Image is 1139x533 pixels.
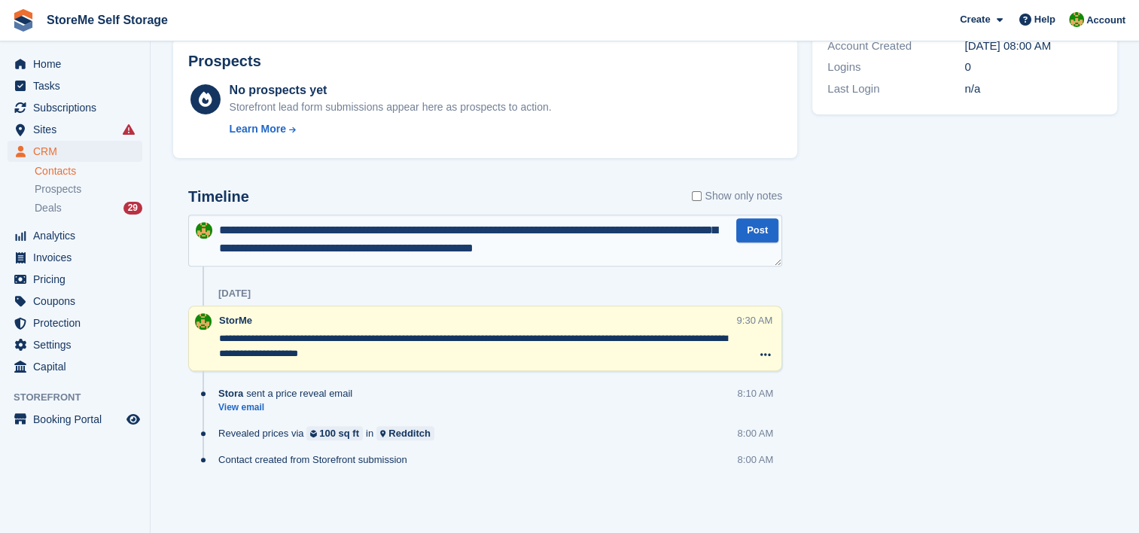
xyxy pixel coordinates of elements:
a: menu [8,269,142,290]
div: Learn More [230,121,286,137]
a: menu [8,312,142,334]
a: View email [218,401,360,414]
span: Protection [33,312,123,334]
div: n/a [964,81,1101,98]
a: Preview store [124,410,142,428]
a: Learn More [230,121,552,137]
img: StorMe [196,222,212,239]
img: StorMe [1069,12,1084,27]
img: stora-icon-8386f47178a22dfd0bd8f6a31ec36ba5ce8667c1dd55bd0f319d3a0aa187defe.svg [12,9,35,32]
div: [DATE] 08:00 AM [964,38,1101,55]
a: menu [8,53,142,75]
div: No prospects yet [230,81,552,99]
span: Coupons [33,291,123,312]
a: menu [8,247,142,268]
span: Storefront [14,390,150,405]
i: Smart entry sync failures have occurred [123,123,135,136]
div: Last Login [827,81,964,98]
div: 8:00 AM [737,452,773,467]
span: Capital [33,356,123,377]
span: Invoices [33,247,123,268]
a: menu [8,75,142,96]
div: Storefront lead form submissions appear here as prospects to action. [230,99,552,115]
span: CRM [33,141,123,162]
div: [DATE] [218,288,251,300]
span: Sites [33,119,123,140]
div: 8:00 AM [737,426,773,440]
span: StorMe [219,315,252,326]
a: Prospects [35,181,142,197]
div: 100 sq ft [319,426,359,440]
h2: Timeline [188,188,249,206]
span: Prospects [35,182,81,196]
a: menu [8,291,142,312]
span: Settings [33,334,123,355]
span: Stora [218,386,243,401]
a: menu [8,356,142,377]
span: Tasks [33,75,123,96]
a: menu [8,409,142,430]
h2: Prospects [188,53,261,70]
a: Contacts [35,164,142,178]
label: Show only notes [692,188,782,204]
div: 0 [964,59,1101,76]
a: 100 sq ft [306,426,363,440]
span: Create [960,12,990,27]
a: Redditch [376,426,434,440]
span: Subscriptions [33,97,123,118]
span: Help [1034,12,1055,27]
a: menu [8,119,142,140]
input: Show only notes [692,188,702,204]
span: Home [33,53,123,75]
div: Revealed prices via in [218,426,442,440]
div: Account Created [827,38,964,55]
div: 8:10 AM [737,386,773,401]
a: menu [8,334,142,355]
div: Redditch [388,426,431,440]
div: Logins [827,59,964,76]
a: StoreMe Self Storage [41,8,174,32]
div: 29 [123,202,142,215]
span: Pricing [33,269,123,290]
span: Deals [35,201,62,215]
a: menu [8,141,142,162]
span: Analytics [33,225,123,246]
span: Account [1086,13,1125,28]
a: Deals 29 [35,200,142,216]
div: sent a price reveal email [218,386,360,401]
a: menu [8,225,142,246]
span: Booking Portal [33,409,123,430]
div: Contact created from Storefront submission [218,452,415,467]
button: Post [736,218,778,243]
img: StorMe [195,313,212,330]
a: menu [8,97,142,118]
div: 9:30 AM [736,313,772,327]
